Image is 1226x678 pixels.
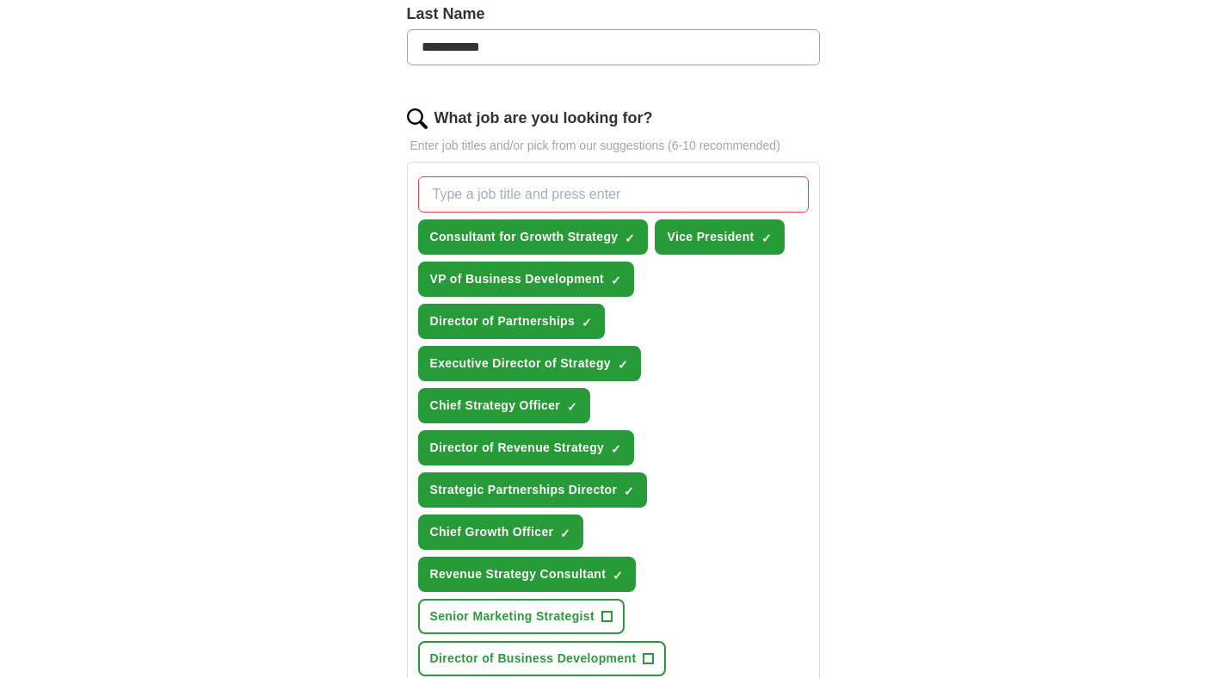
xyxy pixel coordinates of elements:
span: Chief Growth Officer [430,523,554,541]
button: Chief Strategy Officer✓ [418,388,591,423]
button: Director of Revenue Strategy✓ [418,430,635,465]
button: Revenue Strategy Consultant✓ [418,557,637,592]
label: What job are you looking for? [434,107,653,130]
button: Executive Director of Strategy✓ [418,346,641,381]
span: ✓ [611,442,621,456]
p: Enter job titles and/or pick from our suggestions (6-10 recommended) [407,137,820,155]
span: Vice President [667,228,754,246]
span: VP of Business Development [430,270,605,288]
span: Executive Director of Strategy [430,354,611,373]
span: ✓ [611,274,621,287]
button: Senior Marketing Strategist [418,599,625,634]
span: ✓ [613,569,623,582]
img: search.png [407,108,428,129]
span: Director of Business Development [430,650,637,668]
span: ✓ [560,527,570,540]
input: Type a job title and press enter [418,176,809,213]
button: Director of Partnerships✓ [418,304,606,339]
span: Director of Partnerships [430,312,576,330]
label: Last Name [407,3,820,26]
span: ✓ [625,231,635,245]
span: Consultant for Growth Strategy [430,228,619,246]
button: VP of Business Development✓ [418,262,635,297]
span: Chief Strategy Officer [430,397,561,415]
span: Senior Marketing Strategist [430,607,595,626]
button: Strategic Partnerships Director✓ [418,472,648,508]
span: ✓ [624,484,634,498]
span: ✓ [567,400,577,414]
span: ✓ [618,358,628,372]
span: Revenue Strategy Consultant [430,565,607,583]
button: Vice President✓ [655,219,784,255]
span: Director of Revenue Strategy [430,439,605,457]
span: ✓ [761,231,772,245]
button: Consultant for Growth Strategy✓ [418,219,649,255]
button: Director of Business Development [418,641,667,676]
span: Strategic Partnerships Director [430,481,618,499]
span: ✓ [582,316,592,330]
button: Chief Growth Officer✓ [418,515,584,550]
